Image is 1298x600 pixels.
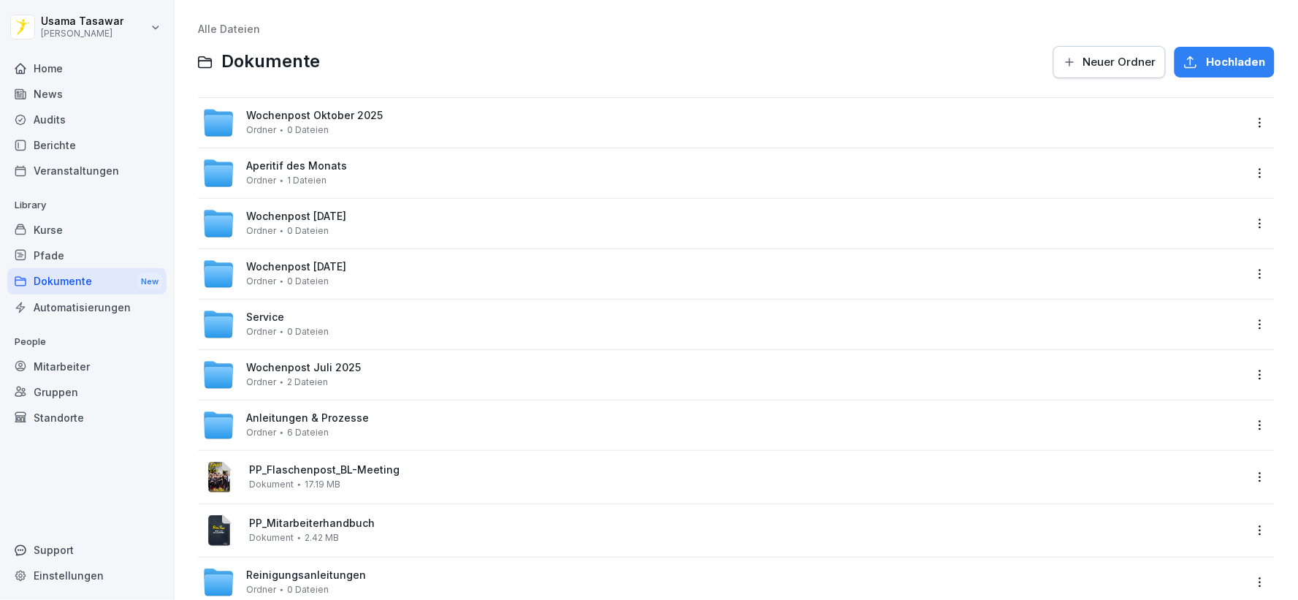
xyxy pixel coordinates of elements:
a: ReinigungsanleitungenOrdner0 Dateien [202,566,1244,599]
span: Aperitif des Monats [246,160,347,172]
span: PP_Flaschenpost_BL-Meeting [249,464,1244,476]
a: DokumenteNew [7,268,167,295]
span: 0 Dateien [287,585,329,595]
span: Wochenpost Oktober 2025 [246,110,383,122]
span: 0 Dateien [287,276,329,286]
span: Ordner [246,327,276,337]
span: 1 Dateien [287,175,327,186]
button: Neuer Ordner [1053,46,1166,78]
a: Wochenpost [DATE]Ordner0 Dateien [202,208,1244,240]
span: Anleitungen & Prozesse [246,412,369,425]
span: Ordner [246,276,276,286]
p: [PERSON_NAME] [41,29,123,39]
span: Dokument [249,479,294,490]
a: Berichte [7,132,167,158]
p: Library [7,194,167,217]
a: Wochenpost Juli 2025Ordner2 Dateien [202,359,1244,391]
a: Audits [7,107,167,132]
span: PP_Mitarbeiterhandbuch [249,517,1244,530]
a: Wochenpost Oktober 2025Ordner0 Dateien [202,107,1244,139]
p: People [7,330,167,354]
a: News [7,81,167,107]
a: ServiceOrdner0 Dateien [202,308,1244,341]
a: Pfade [7,243,167,268]
div: Support [7,537,167,563]
a: Veranstaltungen [7,158,167,183]
span: Dokument [249,533,294,543]
span: Wochenpost [DATE] [246,210,346,223]
span: Ordner [246,125,276,135]
div: New [137,273,162,290]
span: 2.42 MB [305,533,339,543]
div: Dokumente [7,268,167,295]
span: Ordner [246,226,276,236]
a: Automatisierungen [7,295,167,320]
a: Kurse [7,217,167,243]
a: Anleitungen & ProzesseOrdner6 Dateien [202,409,1244,441]
a: Standorte [7,405,167,430]
span: Service [246,311,284,324]
span: Dokumente [221,51,320,72]
span: Wochenpost [DATE] [246,261,346,273]
a: Gruppen [7,379,167,405]
button: Hochladen [1175,47,1275,77]
span: Reinigungsanleitungen [246,569,366,582]
span: Wochenpost Juli 2025 [246,362,361,374]
span: Ordner [246,175,276,186]
span: 0 Dateien [287,327,329,337]
span: 17.19 MB [305,479,340,490]
span: 6 Dateien [287,428,329,438]
p: Usama Tasawar [41,15,123,28]
span: 0 Dateien [287,125,329,135]
span: Ordner [246,585,276,595]
a: Aperitif des MonatsOrdner1 Dateien [202,157,1244,189]
a: Mitarbeiter [7,354,167,379]
a: Wochenpost [DATE]Ordner0 Dateien [202,258,1244,290]
a: Einstellungen [7,563,167,588]
span: 2 Dateien [287,377,328,387]
span: Neuer Ordner [1083,54,1156,70]
span: Ordner [246,377,276,387]
span: Hochladen [1207,54,1266,70]
span: Ordner [246,428,276,438]
a: Home [7,56,167,81]
span: 0 Dateien [287,226,329,236]
a: Alle Dateien [198,23,260,35]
